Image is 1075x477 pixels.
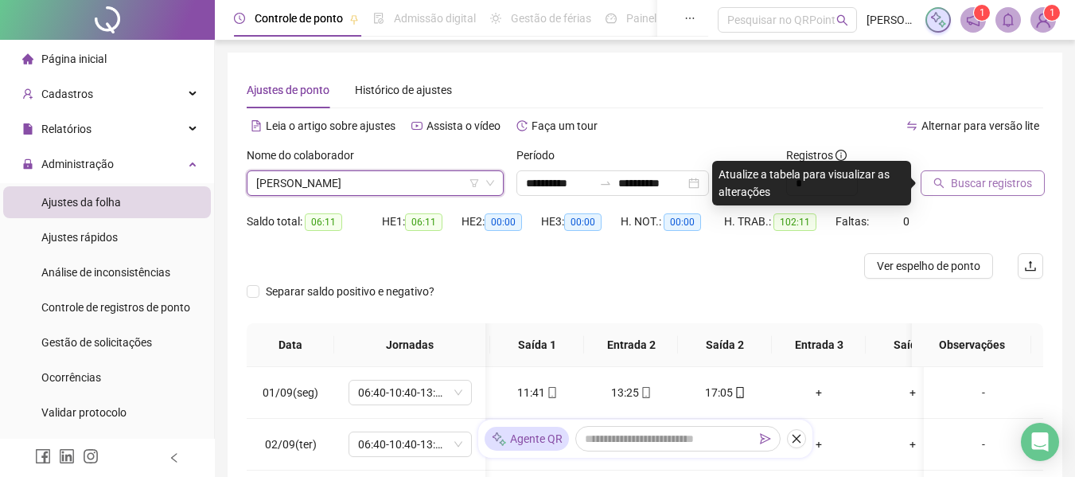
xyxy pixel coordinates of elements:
[564,213,602,231] span: 00:00
[678,323,772,367] th: Saída 2
[606,13,617,24] span: dashboard
[516,120,528,131] span: history
[724,213,835,231] div: H. TRAB.:
[712,161,911,205] div: Atualize a tabela para visualizar as alterações
[491,431,507,448] img: sparkle-icon.fc2bf0ac1784a2077858766a79e2daf3.svg
[358,432,462,456] span: 06:40-10:40-13:30-17:30
[334,323,485,367] th: Jornadas
[41,88,93,100] span: Cadastros
[22,53,33,65] span: home
[83,448,99,464] span: instagram
[835,150,847,161] span: info-circle
[41,196,121,209] span: Ajustes da folha
[937,436,1030,453] div: -
[1050,7,1055,18] span: 1
[785,436,853,453] div: +
[247,323,334,367] th: Data
[1001,13,1015,27] span: bell
[929,11,947,29] img: sparkle-icon.fc2bf0ac1784a2077858766a79e2daf3.svg
[485,213,522,231] span: 00:00
[980,7,985,18] span: 1
[41,231,118,244] span: Ajustes rápidos
[22,158,33,170] span: lock
[490,323,584,367] th: Saída 1
[394,12,476,25] span: Admissão digital
[866,323,960,367] th: Saída 3
[41,266,170,279] span: Análise de inconsistências
[545,387,558,398] span: mobile
[405,213,442,231] span: 06:11
[411,120,423,131] span: youtube
[921,119,1039,132] span: Alternar para versão lite
[1031,8,1055,32] img: 62389
[760,433,771,444] span: send
[532,119,598,132] span: Faça um tour
[485,427,569,451] div: Agente QR
[41,123,92,135] span: Relatórios
[541,213,621,231] div: HE 3:
[925,336,1019,354] span: Observações
[773,213,816,231] span: 102:11
[41,301,190,314] span: Controle de registros de ponto
[733,387,746,398] span: mobile
[912,323,1031,367] th: Observações
[251,120,262,131] span: file-text
[355,84,452,96] span: Histórico de ajustes
[41,371,101,384] span: Ocorrências
[41,406,127,419] span: Validar protocolo
[1024,260,1037,272] span: upload
[772,323,866,367] th: Entrada 3
[259,283,441,300] span: Separar saldo positivo e negativo?
[791,433,802,444] span: close
[1021,423,1059,461] div: Open Intercom Messenger
[877,257,980,275] span: Ver espelho de ponto
[234,13,245,24] span: clock-circle
[691,384,759,401] div: 17:05
[247,84,329,96] span: Ajustes de ponto
[867,11,916,29] span: [PERSON_NAME]
[785,384,853,401] div: +
[265,438,317,451] span: 02/09(ter)
[878,436,947,453] div: +
[503,384,571,401] div: 11:41
[382,213,462,231] div: HE 1:
[621,213,724,231] div: H. NOT.:
[349,14,359,24] span: pushpin
[864,253,993,279] button: Ver espelho de ponto
[597,384,665,401] div: 13:25
[305,213,342,231] span: 06:11
[247,213,382,231] div: Saldo total:
[966,13,980,27] span: notification
[490,13,501,24] span: sun
[1044,5,1060,21] sup: Atualize o seu contato no menu Meus Dados
[255,12,343,25] span: Controle de ponto
[469,178,479,188] span: filter
[35,448,51,464] span: facebook
[835,215,871,228] span: Faltas:
[639,387,652,398] span: mobile
[169,452,180,463] span: left
[266,119,395,132] span: Leia o artigo sobre ajustes
[247,147,364,164] label: Nome do colaborador
[599,177,612,190] span: swap-right
[684,13,695,24] span: ellipsis
[22,88,33,100] span: user-add
[974,5,990,21] sup: 1
[358,381,462,405] span: 06:40-10:40-13:30-17:30
[903,215,909,228] span: 0
[485,178,495,188] span: down
[41,336,152,349] span: Gestão de solicitações
[836,14,848,26] span: search
[937,384,1030,401] div: -
[516,147,565,164] label: Período
[599,177,612,190] span: to
[462,213,541,231] div: HE 2:
[256,171,494,195] span: CLAUDIA JUNGES
[906,120,917,131] span: swap
[426,119,500,132] span: Assista o vídeo
[626,12,688,25] span: Painel do DP
[951,174,1032,192] span: Buscar registros
[41,53,107,65] span: Página inicial
[786,147,847,164] span: Registros
[664,213,701,231] span: 00:00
